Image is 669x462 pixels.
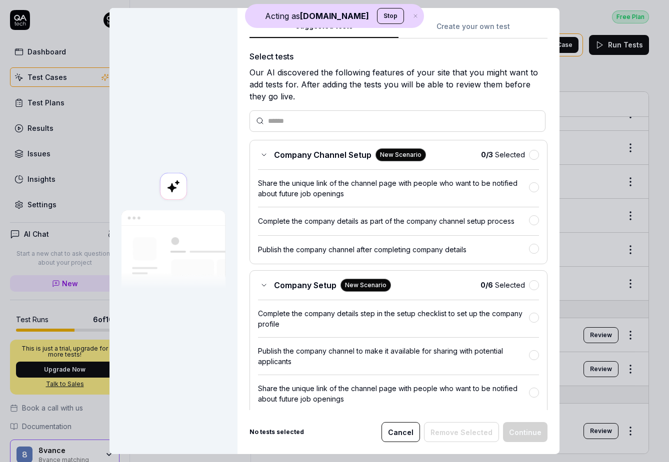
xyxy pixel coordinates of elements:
button: Suggested tests [249,20,398,38]
div: Share the unique link of the channel page with people who want to be notified about future job op... [258,178,529,199]
button: Stop [377,8,404,24]
b: 0 / 6 [480,281,493,289]
div: Publish the company channel after completing company details [258,244,529,255]
button: Create your own test [398,20,547,38]
div: Share the unique link of the channel page with people who want to be notified about future job op... [258,383,529,404]
b: 0 / 3 [481,150,493,159]
b: No tests selected [249,428,304,437]
img: Our AI scans your site and suggests things to test [121,210,225,290]
div: Complete the company details step in the setup checklist to set up the company profile [258,308,529,329]
button: Continue [503,422,547,442]
div: Our AI discovered the following features of your site that you might want to add tests for. After... [249,66,547,102]
span: Selected [480,280,525,290]
span: Company Setup [274,279,336,291]
div: New Scenario [375,148,426,161]
button: Cancel [381,422,420,442]
span: Selected [481,149,525,160]
div: Complete the company details as part of the company channel setup process [258,216,529,226]
div: New Scenario [340,279,391,292]
button: Remove Selected [424,422,499,442]
div: Publish the company channel to make it available for sharing with potential applicants [258,346,529,367]
div: Select tests [249,50,547,62]
span: Company Channel Setup [274,149,371,161]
